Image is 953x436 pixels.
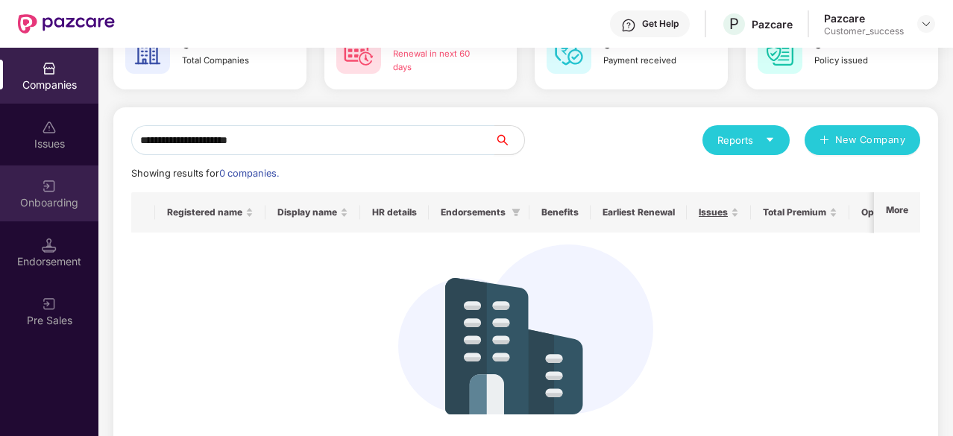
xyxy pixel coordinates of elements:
[277,206,337,218] span: Display name
[765,135,775,145] span: caret-down
[717,133,775,148] div: Reports
[591,192,687,233] th: Earliest Renewal
[125,29,170,74] img: svg+xml;base64,PHN2ZyB4bWxucz0iaHR0cDovL3d3dy53My5vcmcvMjAwMC9zdmciIHdpZHRoPSI2MCIgaGVpZ2h0PSI2MC...
[751,192,849,233] th: Total Premium
[763,206,826,218] span: Total Premium
[861,206,921,218] span: Ops Manager
[824,25,904,37] div: Customer_success
[360,192,429,233] th: HR details
[265,192,360,233] th: Display name
[509,203,523,221] span: filter
[642,18,679,30] div: Get Help
[494,134,524,146] span: search
[42,61,57,76] img: svg+xml;base64,PHN2ZyBpZD0iQ29tcGFuaWVzIiB4bWxucz0iaHR0cDovL3d3dy53My5vcmcvMjAwMC9zdmciIHdpZHRoPS...
[805,125,920,155] button: plusNew Company
[603,54,696,68] div: Payment received
[920,18,932,30] img: svg+xml;base64,PHN2ZyBpZD0iRHJvcGRvd24tMzJ4MzIiIHhtbG5zPSJodHRwOi8vd3d3LnczLm9yZy8yMDAwL3N2ZyIgd2...
[42,120,57,135] img: svg+xml;base64,PHN2ZyBpZD0iSXNzdWVzX2Rpc2FibGVkIiB4bWxucz0iaHR0cDovL3d3dy53My5vcmcvMjAwMC9zdmciIH...
[752,17,793,31] div: Pazcare
[814,54,908,68] div: Policy issued
[494,125,525,155] button: search
[18,14,115,34] img: New Pazcare Logo
[874,192,920,233] th: More
[131,168,279,179] span: Showing results for
[547,29,591,74] img: svg+xml;base64,PHN2ZyB4bWxucz0iaHR0cDovL3d3dy53My5vcmcvMjAwMC9zdmciIHdpZHRoPSI2MCIgaGVpZ2h0PSI2MC...
[393,48,486,75] div: Renewal in next 60 days
[42,238,57,253] img: svg+xml;base64,PHN2ZyB3aWR0aD0iMTQuNSIgaGVpZ2h0PSIxNC41IiB2aWV3Qm94PSIwIDAgMTYgMTYiIGZpbGw9Im5vbm...
[42,179,57,194] img: svg+xml;base64,PHN2ZyB3aWR0aD0iMjAiIGhlaWdodD0iMjAiIHZpZXdCb3g9IjAgMCAyMCAyMCIgZmlsbD0ibm9uZSIgeG...
[398,244,653,414] img: svg+xml;base64,PHN2ZyB4bWxucz0iaHR0cDovL3d3dy53My5vcmcvMjAwMC9zdmciIHdpZHRoPSIzNDIiIGhlaWdodD0iMj...
[441,206,506,218] span: Endorsements
[42,297,57,312] img: svg+xml;base64,PHN2ZyB3aWR0aD0iMjAiIGhlaWdodD0iMjAiIHZpZXdCb3g9IjAgMCAyMCAyMCIgZmlsbD0ibm9uZSIgeG...
[336,29,381,74] img: svg+xml;base64,PHN2ZyB4bWxucz0iaHR0cDovL3d3dy53My5vcmcvMjAwMC9zdmciIHdpZHRoPSI2MCIgaGVpZ2h0PSI2MC...
[687,192,751,233] th: Issues
[219,168,279,179] span: 0 companies.
[729,15,739,33] span: P
[621,18,636,33] img: svg+xml;base64,PHN2ZyBpZD0iSGVscC0zMngzMiIgeG1sbnM9Imh0dHA6Ly93d3cudzMub3JnLzIwMDAvc3ZnIiB3aWR0aD...
[824,11,904,25] div: Pazcare
[167,206,242,218] span: Registered name
[820,135,829,147] span: plus
[758,29,802,74] img: svg+xml;base64,PHN2ZyB4bWxucz0iaHR0cDovL3d3dy53My5vcmcvMjAwMC9zdmciIHdpZHRoPSI2MCIgaGVpZ2h0PSI2MC...
[182,54,275,68] div: Total Companies
[155,192,265,233] th: Registered name
[529,192,591,233] th: Benefits
[835,133,906,148] span: New Company
[512,208,520,217] span: filter
[699,206,728,218] span: Issues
